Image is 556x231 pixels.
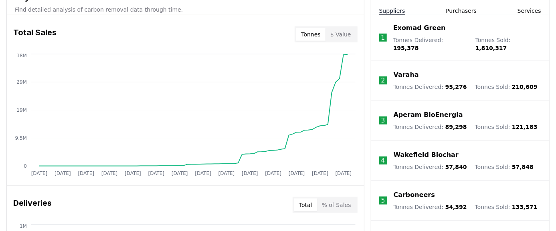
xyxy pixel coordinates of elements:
[445,84,467,90] span: 95,276
[394,123,467,131] p: Tonnes Delivered :
[195,171,211,176] tspan: [DATE]
[393,36,467,52] p: Tonnes Delivered :
[393,23,446,33] a: Exomad Green
[475,203,538,211] p: Tonnes Sold :
[289,171,305,176] tspan: [DATE]
[512,164,534,170] span: 57,848
[394,83,467,91] p: Tonnes Delivered :
[16,53,27,58] tspan: 38M
[394,163,467,171] p: Tonnes Delivered :
[475,36,541,52] p: Tonnes Sold :
[172,171,188,176] tspan: [DATE]
[125,171,141,176] tspan: [DATE]
[394,190,435,200] a: Carboneers
[475,45,507,51] span: 1,810,317
[381,33,385,42] p: 1
[445,204,467,210] span: 54,392
[379,7,405,15] button: Suppliers
[336,171,352,176] tspan: [DATE]
[296,28,325,41] button: Tonnes
[393,45,419,51] span: 195,378
[475,83,538,91] p: Tonnes Sold :
[381,76,385,85] p: 2
[394,150,459,160] a: Wakefield Biochar
[15,6,356,14] p: Find detailed analysis of carbon removal data through time.
[24,163,27,169] tspan: 0
[55,171,71,176] tspan: [DATE]
[312,171,328,176] tspan: [DATE]
[78,171,94,176] tspan: [DATE]
[445,164,467,170] span: 57,840
[294,199,317,211] button: Total
[446,7,477,15] button: Purchasers
[394,110,463,120] a: Aperam BioEnergia
[265,171,282,176] tspan: [DATE]
[381,196,385,205] p: 5
[394,70,419,80] a: Varaha
[381,156,385,165] p: 4
[16,79,27,85] tspan: 29M
[512,124,538,130] span: 121,183
[31,171,48,176] tspan: [DATE]
[101,171,118,176] tspan: [DATE]
[475,163,534,171] p: Tonnes Sold :
[242,171,258,176] tspan: [DATE]
[20,223,27,229] tspan: 1M
[326,28,356,41] button: $ Value
[445,124,467,130] span: 89,298
[13,197,52,213] h3: Deliveries
[518,7,541,15] button: Services
[394,203,467,211] p: Tonnes Delivered :
[16,107,27,113] tspan: 19M
[148,171,165,176] tspan: [DATE]
[475,123,538,131] p: Tonnes Sold :
[13,26,57,42] h3: Total Sales
[15,135,27,141] tspan: 9.5M
[512,204,538,210] span: 133,571
[218,171,235,176] tspan: [DATE]
[317,199,356,211] button: % of Sales
[512,84,538,90] span: 210,609
[381,116,385,125] p: 3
